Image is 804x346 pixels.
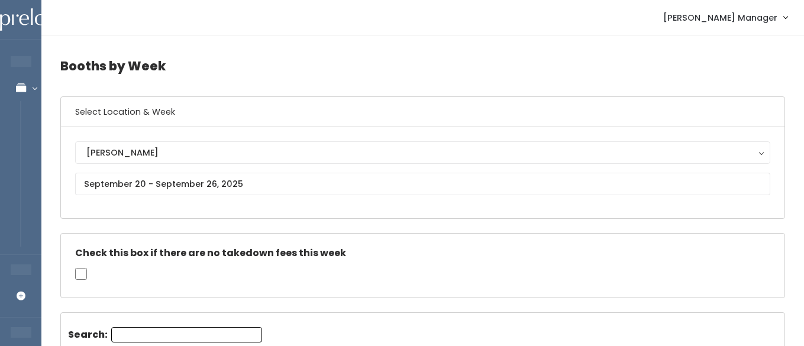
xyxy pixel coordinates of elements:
[61,97,784,127] h6: Select Location & Week
[75,141,770,164] button: [PERSON_NAME]
[60,50,785,82] h4: Booths by Week
[75,173,770,195] input: September 20 - September 26, 2025
[86,146,759,159] div: [PERSON_NAME]
[75,248,770,258] h5: Check this box if there are no takedown fees this week
[68,327,262,342] label: Search:
[651,5,799,30] a: [PERSON_NAME] Manager
[663,11,777,24] span: [PERSON_NAME] Manager
[111,327,262,342] input: Search:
